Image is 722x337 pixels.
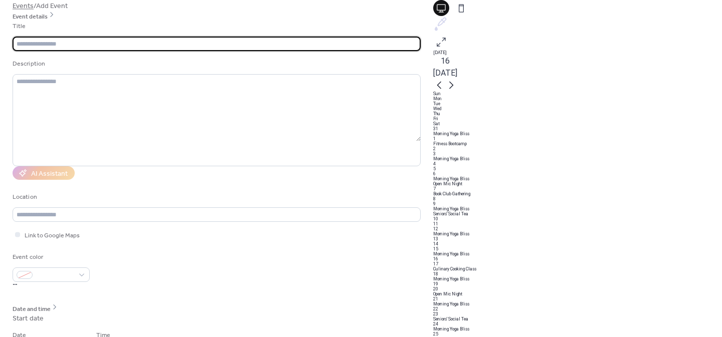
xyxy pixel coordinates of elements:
[433,281,722,286] div: 19
[433,301,722,306] div: Morning Yoga Bliss
[433,291,722,296] div: Open Mic Night
[433,276,722,281] div: Morning Yoga Bliss
[433,191,722,196] div: Book Club Gathering
[433,251,722,256] div: Morning Yoga Bliss
[433,141,722,146] div: Fitness Bootcamp
[433,316,722,321] div: Seniors' Social Tea
[433,156,722,161] div: Morning Yoga Bliss
[433,211,722,216] div: Seniors' Social Tea
[433,326,722,331] div: Morning Yoga Bliss
[433,231,722,236] div: Morning Yoga Bliss
[433,146,722,151] div: 2
[433,271,722,276] div: 18
[433,226,722,231] div: 12
[433,286,722,291] div: 20
[433,331,722,336] div: 25
[13,192,419,202] div: Location
[433,266,722,271] div: Culinary Cooking Class
[433,206,722,211] div: Morning Yoga Bliss
[433,311,722,316] div: 23
[433,181,722,186] div: Open Mic Night
[433,261,722,266] div: 17
[433,201,722,206] div: 9
[433,176,722,181] div: Morning Yoga Bliss
[433,296,722,301] div: 21
[433,106,722,111] div: Wed
[433,321,722,326] div: 24
[433,241,722,246] div: 14
[433,96,722,101] div: Mon
[13,282,421,287] div: •••
[430,53,461,82] button: 16[DATE]
[433,216,722,221] div: 10
[433,151,722,156] div: 3
[433,136,722,141] div: 1
[13,252,88,262] div: Event color
[433,126,722,131] div: 31
[433,166,722,171] div: 5
[433,50,722,55] div: [DATE]
[433,116,722,121] div: Fri
[433,101,722,106] div: Tue
[25,230,80,241] span: Link to Google Maps
[13,12,48,22] span: Event details
[433,221,722,226] div: 11
[433,246,722,251] div: 15
[13,21,419,32] div: Title
[433,306,722,311] div: 22
[433,196,722,201] div: 8
[433,161,722,166] div: 4
[433,186,722,191] div: 7
[433,111,722,116] div: Thu
[433,121,722,126] div: Sat
[13,304,51,314] span: Date and time
[433,256,722,261] div: 16
[13,313,44,324] div: Start date
[433,236,722,241] div: 13
[433,91,722,96] div: Sun
[433,131,722,136] div: Morning Yoga Bliss
[433,171,722,176] div: 6
[13,59,419,69] div: Description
